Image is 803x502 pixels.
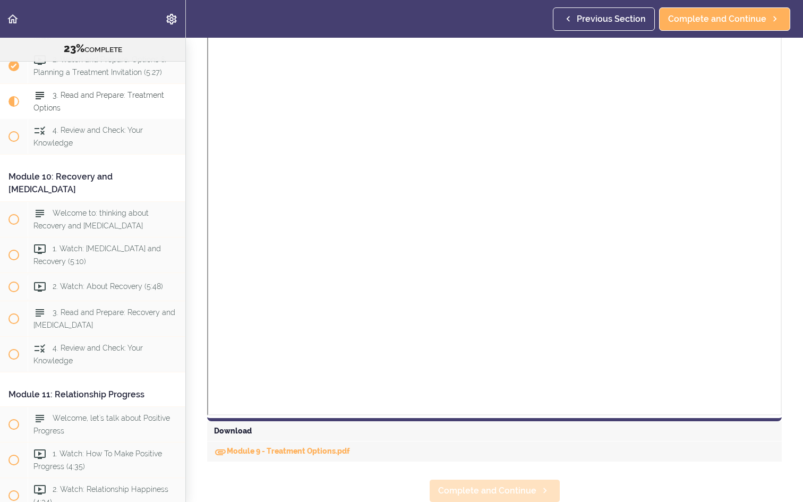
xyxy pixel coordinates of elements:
[6,13,19,25] svg: Back to course curriculum
[214,447,350,455] a: DownloadModule 9 - Treatment Options.pdf
[165,13,178,25] svg: Settings Menu
[33,209,149,229] span: Welcome to: thinking about Recovery and [MEDICAL_DATA]
[33,308,175,329] span: 3. Read and Prepare: Recovery and [MEDICAL_DATA]
[64,42,84,55] span: 23%
[668,13,766,25] span: Complete and Continue
[438,484,536,497] span: Complete and Continue
[659,7,790,31] a: Complete and Continue
[33,55,166,76] span: 2. Watch and Prepare: Options & Planning a Treatment Invitation (5:27)
[33,449,162,470] span: 1. Watch: How To Make Positive Progress (4:35)
[13,42,172,56] div: COMPLETE
[33,414,170,435] span: Welcome, let's talk about Positive Progress
[53,282,163,291] span: 2. Watch: About Recovery (5:48)
[33,91,164,112] span: 3. Read and Prepare: Treatment Options
[33,126,143,147] span: 4. Review and Check: Your Knowledge
[33,344,143,364] span: 4. Review and Check: Your Knowledge
[214,446,227,458] svg: Download
[553,7,655,31] a: Previous Section
[207,421,782,441] div: Download
[577,13,646,25] span: Previous Section
[33,244,161,265] span: 1. Watch: [MEDICAL_DATA] and Recovery (5:10)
